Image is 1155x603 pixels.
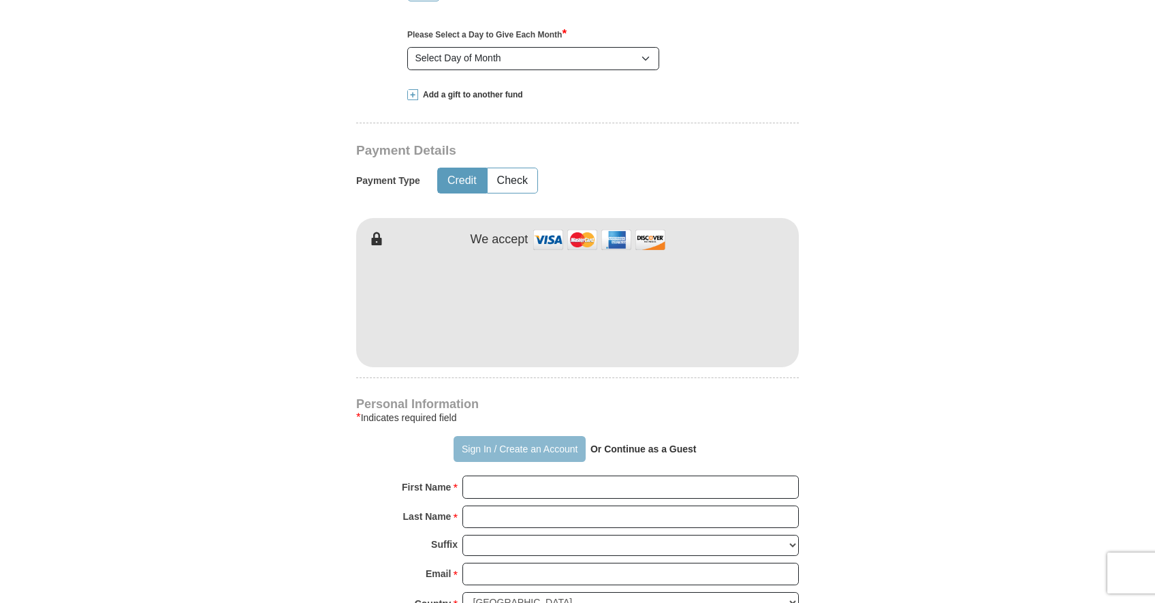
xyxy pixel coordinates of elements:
strong: Last Name [403,507,452,526]
button: Check [488,168,537,194]
span: Add a gift to another fund [418,89,523,101]
h4: We accept [471,232,528,247]
strong: Suffix [431,535,458,554]
strong: Or Continue as a Guest [590,444,697,454]
h5: Payment Type [356,175,420,187]
strong: Please Select a Day to Give Each Month [407,30,567,40]
strong: Email [426,564,451,583]
div: Indicates required field [356,409,799,426]
h3: Payment Details [356,143,703,159]
h4: Personal Information [356,399,799,409]
strong: First Name [402,478,451,497]
button: Sign In / Create an Account [454,436,585,462]
img: credit cards accepted [531,225,667,254]
button: Credit [438,168,486,194]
